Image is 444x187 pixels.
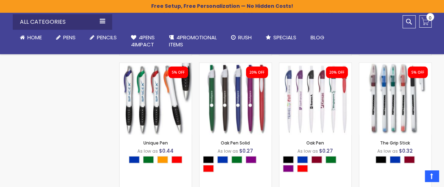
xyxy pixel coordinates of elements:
[27,34,42,41] span: Home
[169,34,217,48] span: 4PROMOTIONAL ITEMS
[13,30,49,45] a: Home
[124,30,162,53] a: 4Pens4impact
[129,156,186,165] div: Select A Color
[131,34,155,48] span: 4Pens 4impact
[283,156,294,163] div: Black
[279,63,351,69] a: Oak Pen
[13,14,112,30] div: All Categories
[250,70,264,75] div: 20% OFF
[203,156,214,163] div: Black
[259,30,303,45] a: Specials
[97,34,117,41] span: Pencils
[218,148,238,154] span: As low as
[239,147,253,154] span: $0.27
[221,140,250,146] a: Oak Pen Solid
[143,156,154,163] div: Green
[199,63,272,135] img: Oak Pen Solid
[120,63,192,69] a: Unique Pen
[238,34,252,41] span: Rush
[203,156,272,174] div: Select A Color
[303,30,331,45] a: Blog
[137,148,158,154] span: As low as
[429,15,432,21] span: 0
[172,70,185,75] div: 5% OFF
[171,156,182,163] div: Red
[159,147,174,154] span: $0.44
[283,165,294,172] div: Purple
[143,140,168,146] a: Unique Pen
[311,34,324,41] span: Blog
[83,30,124,45] a: Pencils
[162,30,224,53] a: 4PROMOTIONALITEMS
[273,34,296,41] span: Specials
[224,30,259,45] a: Rush
[217,156,228,163] div: Blue
[231,156,242,163] div: Green
[246,156,256,163] div: Purple
[419,15,432,28] a: 0
[199,63,272,69] a: Oak Pen Solid
[49,30,83,45] a: Pens
[359,63,431,69] a: The Grip Stick
[120,63,192,135] img: Unique Pen
[129,156,139,163] div: Blue
[283,156,351,174] div: Select A Color
[279,63,351,135] img: Oak Pen
[411,70,424,75] div: 5% OFF
[63,34,76,41] span: Pens
[329,70,344,75] div: 20% OFF
[203,165,214,172] div: Red
[359,63,431,135] img: The Grip Stick
[157,156,168,163] div: Orange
